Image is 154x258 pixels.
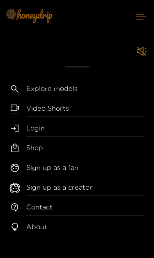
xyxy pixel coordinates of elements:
a: Video Shorts [26,104,144,117]
a: Login [26,123,144,137]
a: Contact [26,202,144,216]
a: About [26,222,144,235]
a: Sign up as a creator [26,183,144,196]
a: Sign up as a fan [26,163,144,176]
a: Explore models [26,84,144,97]
a: Shop [26,143,144,156]
span: video-camera [11,104,19,114]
